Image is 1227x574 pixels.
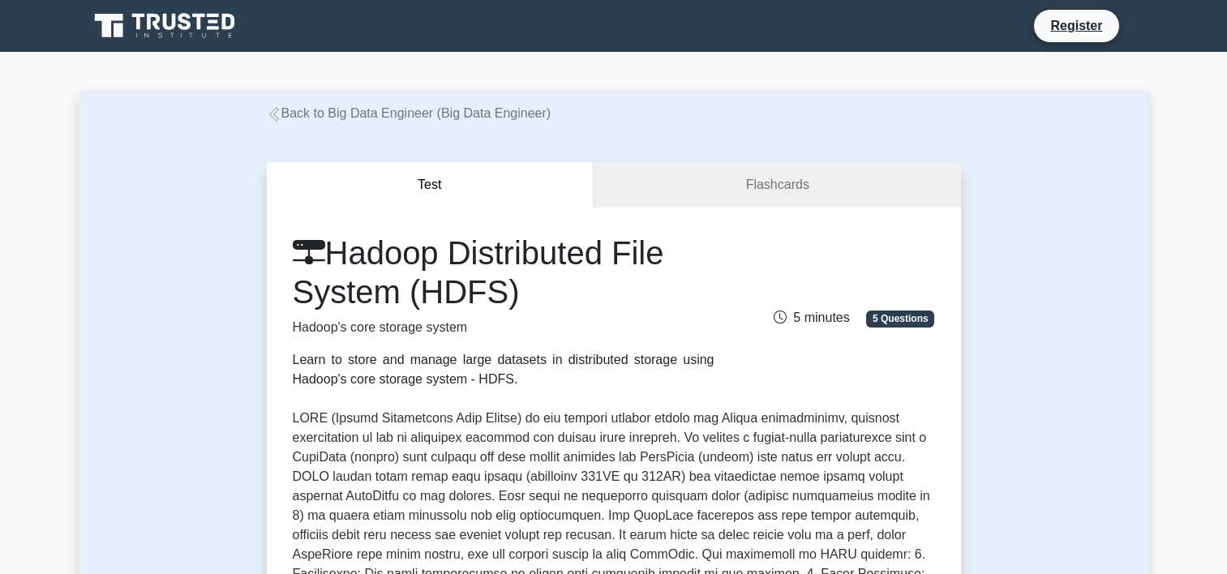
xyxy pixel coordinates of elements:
a: Flashcards [594,162,960,208]
span: 5 minutes [774,311,849,324]
p: Hadoop's core storage system [293,318,714,337]
div: Learn to store and manage large datasets in distributed storage using Hadoop's core storage syste... [293,350,714,389]
button: Test [267,162,594,208]
h1: Hadoop Distributed File System (HDFS) [293,233,714,311]
span: 5 Questions [866,311,934,327]
a: Register [1040,15,1112,36]
a: Back to Big Data Engineer (Big Data Engineer) [267,106,551,120]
